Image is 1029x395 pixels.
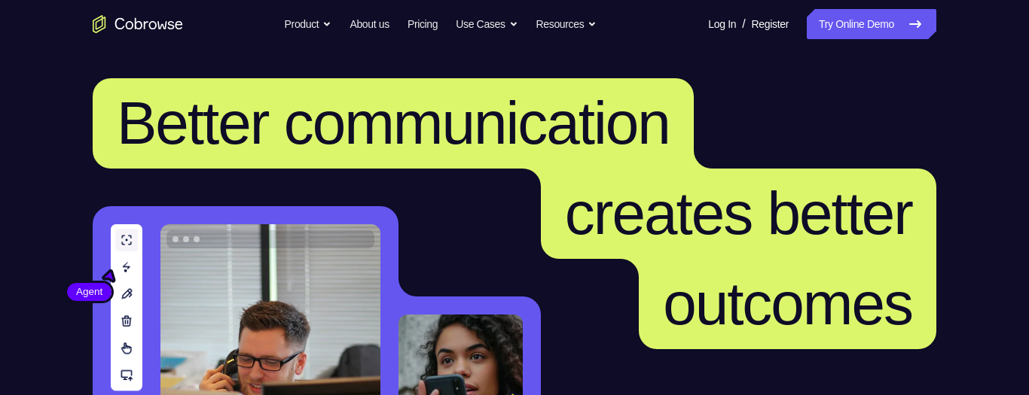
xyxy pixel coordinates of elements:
a: Log In [708,9,736,39]
button: Resources [536,9,597,39]
span: outcomes [663,270,912,337]
button: Use Cases [456,9,518,39]
a: Go to the home page [93,15,183,33]
span: creates better [565,180,912,247]
button: Product [285,9,332,39]
a: Register [752,9,789,39]
span: Better communication [117,90,670,156]
a: Pricing [408,9,438,39]
a: Try Online Demo [807,9,936,39]
a: About us [350,9,389,39]
span: / [742,15,745,33]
